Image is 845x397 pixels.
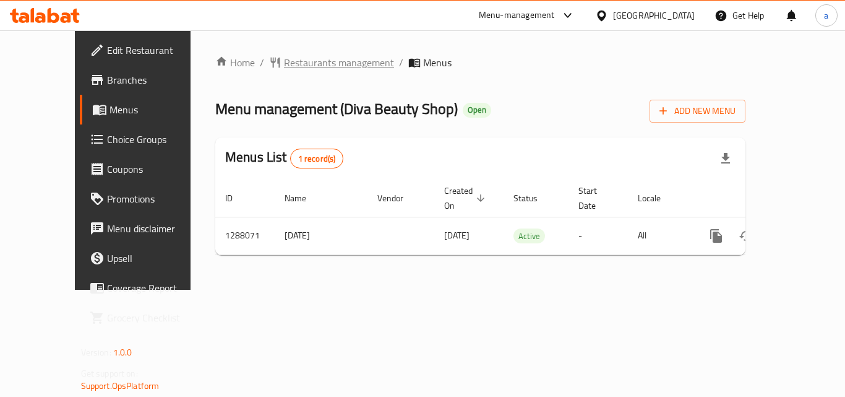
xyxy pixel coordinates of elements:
span: Choice Groups [107,132,206,147]
div: Menu-management [479,8,555,23]
span: a [824,9,828,22]
div: Export file [711,144,740,173]
div: [GEOGRAPHIC_DATA] [613,9,695,22]
a: Choice Groups [80,124,216,154]
span: Vendor [377,191,419,206]
span: Add New Menu [659,103,736,119]
td: All [628,217,692,255]
td: [DATE] [275,217,367,255]
span: Menu disclaimer [107,221,206,236]
td: 1288071 [215,217,275,255]
span: Coupons [107,162,206,177]
th: Actions [692,180,830,217]
span: [DATE] [444,227,470,243]
div: Active [513,229,545,243]
span: Name [285,191,322,206]
span: Restaurants management [284,55,394,70]
span: Get support on: [81,365,138,382]
span: 1 record(s) [291,153,343,165]
button: more [701,221,731,251]
a: Restaurants management [269,55,394,70]
span: Branches [107,72,206,87]
a: Menus [80,95,216,124]
a: Promotions [80,184,216,214]
div: Total records count [290,149,344,168]
span: Active [513,229,545,243]
span: Status [513,191,554,206]
span: Promotions [107,191,206,206]
a: Coverage Report [80,273,216,303]
span: ID [225,191,249,206]
span: Edit Restaurant [107,43,206,58]
span: Locale [638,191,677,206]
div: Open [463,103,491,118]
a: Coupons [80,154,216,184]
span: Created On [444,183,489,213]
span: Version: [81,344,111,360]
a: Upsell [80,243,216,273]
button: Change Status [731,221,761,251]
a: Home [215,55,255,70]
button: Add New Menu [650,100,745,123]
span: Menu management ( Diva Beauty Shop ) [215,95,458,123]
a: Support.OpsPlatform [81,378,160,394]
span: Menus [423,55,452,70]
a: Grocery Checklist [80,303,216,333]
a: Edit Restaurant [80,35,216,65]
h2: Menus List [225,148,343,168]
table: enhanced table [215,180,830,255]
span: 1.0.0 [113,344,132,360]
nav: breadcrumb [215,55,745,70]
span: Coverage Report [107,281,206,295]
li: / [260,55,264,70]
span: Start Date [578,183,613,213]
li: / [399,55,403,70]
span: Grocery Checklist [107,310,206,325]
span: Upsell [107,251,206,266]
span: Open [463,105,491,115]
td: - [568,217,628,255]
a: Menu disclaimer [80,214,216,243]
span: Menus [109,102,206,117]
a: Branches [80,65,216,95]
